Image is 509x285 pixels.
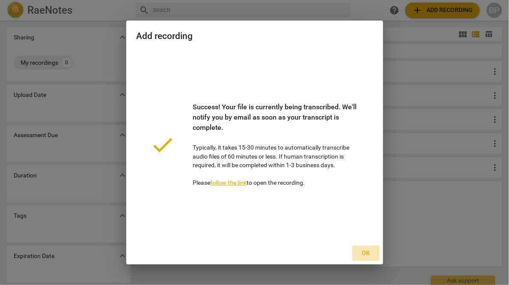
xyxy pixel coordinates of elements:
[150,132,176,158] span: done
[211,179,247,186] a: follow the link
[352,246,380,261] button: Ok
[193,102,359,143] div: Success! Your file is currently being transcribed. We'll notify you by email as soon as your tran...
[137,31,373,42] h2: Add recording
[193,102,359,187] p: Typically, it takes 15-30 minutes to automatically transcribe audio files of 60 minutes or less. ...
[359,249,373,258] span: Ok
